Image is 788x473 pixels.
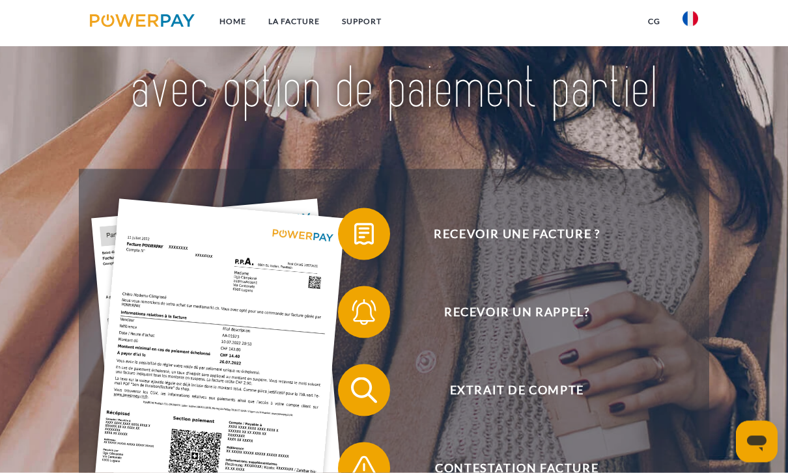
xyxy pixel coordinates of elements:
img: qb_bell.svg [348,296,380,329]
span: Extrait de compte [358,364,677,416]
button: Recevoir un rappel? [338,286,677,338]
a: Home [208,10,257,33]
img: logo-powerpay.svg [90,14,195,27]
button: Extrait de compte [338,364,677,416]
a: CG [637,10,671,33]
img: qb_bill.svg [348,218,380,250]
button: Recevoir une facture ? [338,208,677,260]
a: Support [331,10,393,33]
iframe: Bouton de lancement de la fenêtre de messagerie [736,421,778,463]
span: Recevoir un rappel? [358,286,677,338]
img: qb_search.svg [348,374,380,407]
img: fr [682,11,698,27]
a: LA FACTURE [257,10,331,33]
span: Recevoir une facture ? [358,208,677,260]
